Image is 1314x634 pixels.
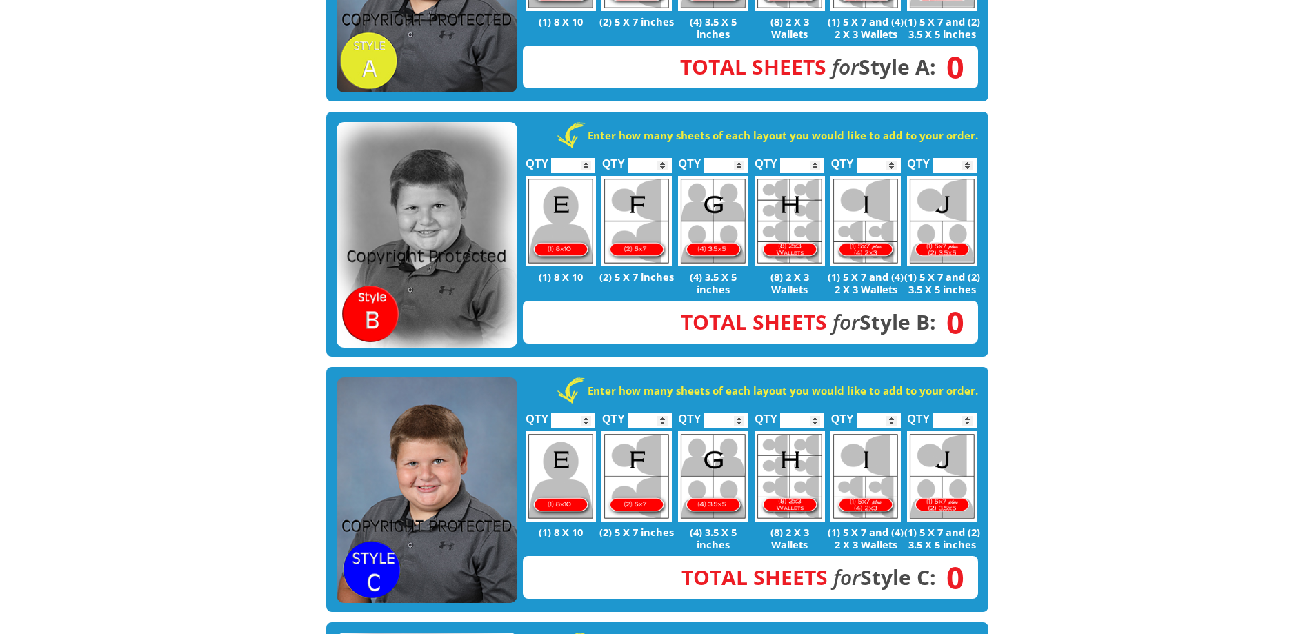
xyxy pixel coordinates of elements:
[599,526,675,538] p: (2) 5 X 7 inches
[751,15,828,40] p: (8) 2 X 3 Wallets
[831,143,854,177] label: QTY
[675,526,752,551] p: (4) 3.5 X 5 inches
[679,398,701,432] label: QTY
[828,270,904,295] p: (1) 5 X 7 and (4) 2 X 3 Wallets
[523,526,599,538] p: (1) 8 X 10
[675,270,752,295] p: (4) 3.5 X 5 inches
[907,398,930,432] label: QTY
[828,15,904,40] p: (1) 5 X 7 and (4) 2 X 3 Wallets
[755,143,777,177] label: QTY
[936,59,964,75] span: 0
[681,563,936,591] strong: Style C:
[907,143,930,177] label: QTY
[681,308,827,336] span: Total Sheets
[833,563,860,591] em: for
[904,270,981,295] p: (1) 5 X 7 and (2) 3.5 X 5 inches
[907,431,977,522] img: J
[526,431,596,522] img: E
[831,398,854,432] label: QTY
[337,377,517,604] img: STYLE C
[523,270,599,283] p: (1) 8 X 10
[904,526,981,551] p: (1) 5 X 7 and (2) 3.5 X 5 inches
[599,270,675,283] p: (2) 5 X 7 inches
[907,176,977,266] img: J
[523,15,599,28] p: (1) 8 X 10
[904,15,981,40] p: (1) 5 X 7 and (2) 3.5 X 5 inches
[936,315,964,330] span: 0
[755,176,825,266] img: H
[681,563,828,591] span: Total Sheets
[601,176,672,266] img: F
[755,431,825,522] img: H
[833,308,859,336] em: for
[526,143,548,177] label: QTY
[751,526,828,551] p: (8) 2 X 3 Wallets
[526,398,548,432] label: QTY
[751,270,828,295] p: (8) 2 X 3 Wallets
[602,398,625,432] label: QTY
[526,176,596,266] img: E
[678,431,748,522] img: G
[681,308,936,336] strong: Style B:
[830,176,901,266] img: I
[755,398,777,432] label: QTY
[832,52,859,81] em: for
[680,52,826,81] span: Total Sheets
[602,143,625,177] label: QTY
[599,15,675,28] p: (2) 5 X 7 inches
[936,570,964,585] span: 0
[675,15,752,40] p: (4) 3.5 X 5 inches
[337,122,517,348] img: STYLE B
[678,176,748,266] img: G
[588,384,978,397] strong: Enter how many sheets of each layout you would like to add to your order.
[679,143,701,177] label: QTY
[680,52,936,81] strong: Style A:
[601,431,672,522] img: F
[830,431,901,522] img: I
[588,128,978,142] strong: Enter how many sheets of each layout you would like to add to your order.
[828,526,904,551] p: (1) 5 X 7 and (4) 2 X 3 Wallets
